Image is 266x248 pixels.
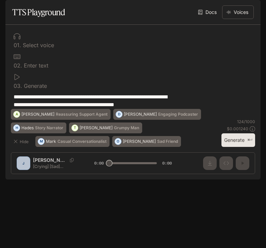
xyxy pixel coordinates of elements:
p: Sad Friend [157,139,178,144]
p: Casual Conversationalist [57,139,106,144]
p: 0 3 . [14,83,22,89]
button: O[PERSON_NAME]Sad Friend [112,136,181,147]
button: T[PERSON_NAME]Grumpy Man [69,122,142,133]
button: Voices [222,5,254,19]
p: Hades [21,126,34,130]
p: Story Narrator [35,126,63,130]
p: Generate [22,83,47,89]
button: HHadesStory Narrator [11,122,66,133]
p: 0 2 . [14,63,22,68]
div: O [115,136,121,147]
div: H [14,122,20,133]
button: D[PERSON_NAME]Engaging Podcaster [113,109,201,120]
div: T [72,122,78,133]
p: [PERSON_NAME] [21,112,54,116]
a: Docs [197,5,219,19]
button: open drawer [5,3,17,16]
p: 0 1 . [14,42,21,48]
h1: TTS Playground [12,5,65,19]
div: M [38,136,44,147]
button: A[PERSON_NAME]Reassuring Support Agent [11,109,111,120]
p: Enter text [22,63,48,68]
p: Select voice [21,42,54,48]
button: Hide [11,136,33,147]
p: [PERSON_NAME] [123,139,156,144]
div: A [14,109,20,120]
p: Mark [46,139,56,144]
p: Reassuring Support Agent [56,112,107,116]
p: ⌘⏎ [247,138,252,142]
p: [PERSON_NAME] [124,112,157,116]
button: Generate⌘⏎ [221,133,255,147]
button: MMarkCasual Conversationalist [35,136,110,147]
p: Engaging Podcaster [158,112,198,116]
p: [PERSON_NAME] [80,126,113,130]
p: Grumpy Man [114,126,139,130]
div: D [116,109,122,120]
